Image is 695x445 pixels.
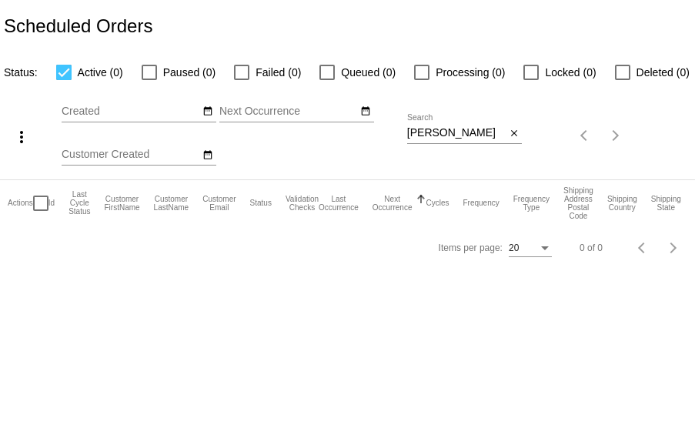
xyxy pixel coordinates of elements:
[407,127,506,139] input: Search
[68,190,90,216] button: Change sorting for LastProcessingCycleId
[570,120,600,151] button: Previous page
[319,195,359,212] button: Change sorting for LastOccurrenceUtc
[426,199,449,208] button: Change sorting for Cycles
[163,63,216,82] span: Paused (0)
[286,180,319,226] mat-header-cell: Validation Checks
[509,128,520,140] mat-icon: close
[8,180,33,226] mat-header-cell: Actions
[373,195,413,212] button: Change sorting for NextOccurrenceUtc
[600,120,631,151] button: Next page
[463,199,499,208] button: Change sorting for Frequency
[104,195,139,212] button: Change sorting for CustomerFirstName
[506,125,522,142] button: Clear
[62,105,200,118] input: Created
[154,195,189,212] button: Change sorting for CustomerLastName
[513,195,550,212] button: Change sorting for FrequencyType
[202,195,236,212] button: Change sorting for CustomerEmail
[62,149,200,161] input: Customer Created
[360,105,371,118] mat-icon: date_range
[607,195,637,212] button: Change sorting for ShippingCountry
[202,149,213,162] mat-icon: date_range
[4,15,152,37] h2: Scheduled Orders
[509,243,552,254] mat-select: Items per page:
[256,63,301,82] span: Failed (0)
[219,105,358,118] input: Next Occurrence
[48,199,55,208] button: Change sorting for Id
[436,63,505,82] span: Processing (0)
[250,199,272,208] button: Change sorting for Status
[4,66,38,79] span: Status:
[580,243,603,253] div: 0 of 0
[651,195,681,212] button: Change sorting for ShippingState
[341,63,396,82] span: Queued (0)
[627,233,658,263] button: Previous page
[637,63,690,82] span: Deleted (0)
[545,63,596,82] span: Locked (0)
[563,186,593,220] button: Change sorting for ShippingPostcode
[78,63,123,82] span: Active (0)
[658,233,689,263] button: Next page
[202,105,213,118] mat-icon: date_range
[12,128,31,146] mat-icon: more_vert
[509,243,519,253] span: 20
[439,243,503,253] div: Items per page:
